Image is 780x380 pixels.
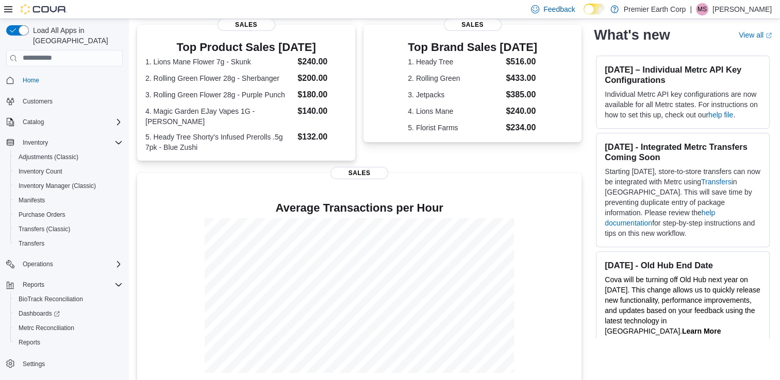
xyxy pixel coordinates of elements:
[2,278,127,292] button: Reports
[594,27,670,43] h2: What's new
[682,327,721,335] a: Learn More
[19,95,123,108] span: Customers
[19,74,43,87] a: Home
[19,279,48,291] button: Reports
[2,73,127,88] button: Home
[2,135,127,150] button: Inventory
[14,322,78,334] a: Metrc Reconciliation
[605,64,761,85] h3: [DATE] – Individual Metrc API Key Configurations
[408,106,502,116] dt: 4. Lions Mane
[19,136,123,149] span: Inventory
[690,3,692,15] p: |
[10,164,127,179] button: Inventory Count
[10,306,127,321] a: Dashboards
[23,260,53,268] span: Operations
[708,111,733,119] a: help file
[23,76,39,84] span: Home
[14,336,44,349] a: Reports
[698,3,707,15] span: MS
[19,258,123,270] span: Operations
[10,321,127,335] button: Metrc Reconciliation
[297,105,347,117] dd: $140.00
[506,56,537,68] dd: $516.00
[605,166,761,238] p: Starting [DATE], store-to-store transfers can now be integrated with Metrc using in [GEOGRAPHIC_D...
[19,116,48,128] button: Catalog
[145,41,347,54] h3: Top Product Sales [DATE]
[506,89,537,101] dd: $385.00
[297,131,347,143] dd: $132.00
[19,182,96,190] span: Inventory Manager (Classic)
[10,236,127,251] button: Transfers
[19,196,45,204] span: Manifests
[14,180,123,192] span: Inventory Manager (Classic)
[701,178,732,186] a: Transfers
[14,322,123,334] span: Metrc Reconciliation
[584,4,605,14] input: Dark Mode
[19,279,123,291] span: Reports
[19,153,78,161] span: Adjustments (Classic)
[297,89,347,101] dd: $180.00
[19,95,57,108] a: Customers
[14,293,87,305] a: BioTrack Reconciliation
[14,237,123,250] span: Transfers
[19,116,123,128] span: Catalog
[408,123,502,133] dt: 5. Florist Farms
[2,257,127,271] button: Operations
[19,225,70,233] span: Transfers (Classic)
[14,194,123,206] span: Manifests
[19,309,60,318] span: Dashboards
[19,358,49,370] a: Settings
[2,94,127,109] button: Customers
[23,97,53,106] span: Customers
[10,193,127,208] button: Manifests
[10,150,127,164] button: Adjustments (Classic)
[712,3,772,15] p: [PERSON_NAME]
[19,239,44,248] span: Transfers
[624,3,686,15] p: Premier Earth Corp
[605,142,761,162] h3: [DATE] - Integrated Metrc Transfers Coming Soon
[19,211,65,219] span: Purchase Orders
[408,41,537,54] h3: Top Brand Sales [DATE]
[23,360,45,368] span: Settings
[14,209,70,221] a: Purchase Orders
[19,338,40,347] span: Reports
[14,194,49,206] a: Manifests
[739,31,772,39] a: View allExternal link
[19,258,57,270] button: Operations
[10,179,127,193] button: Inventory Manager (Classic)
[145,202,573,214] h4: Average Transactions per Hour
[584,14,584,15] span: Dark Mode
[19,324,74,332] span: Metrc Reconciliation
[14,336,123,349] span: Reports
[14,165,67,178] a: Inventory Count
[605,260,761,270] h3: [DATE] - Old Hub End Date
[408,57,502,67] dt: 1. Heady Tree
[14,180,100,192] a: Inventory Manager (Classic)
[14,209,123,221] span: Purchase Orders
[444,19,502,31] span: Sales
[14,237,48,250] a: Transfers
[218,19,275,31] span: Sales
[14,307,64,320] a: Dashboards
[14,151,82,163] a: Adjustments (Classic)
[23,281,44,289] span: Reports
[10,292,127,306] button: BioTrack Reconciliation
[14,293,123,305] span: BioTrack Reconciliation
[145,73,293,83] dt: 2. Rolling Green Flower 28g - Sherbanger
[145,106,293,127] dt: 4. Magic Garden EJay Vapes 1G - [PERSON_NAME]
[145,90,293,100] dt: 3. Rolling Green Flower 28g - Purple Punch
[23,118,44,126] span: Catalog
[766,32,772,39] svg: External link
[330,167,388,179] span: Sales
[14,307,123,320] span: Dashboards
[19,74,123,87] span: Home
[14,151,123,163] span: Adjustments (Classic)
[23,139,48,147] span: Inventory
[696,3,708,15] div: Mark Schlueter
[297,56,347,68] dd: $240.00
[145,57,293,67] dt: 1. Lions Mane Flower 7g - Skunk
[19,295,83,303] span: BioTrack Reconciliation
[21,4,67,14] img: Cova
[506,105,537,117] dd: $240.00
